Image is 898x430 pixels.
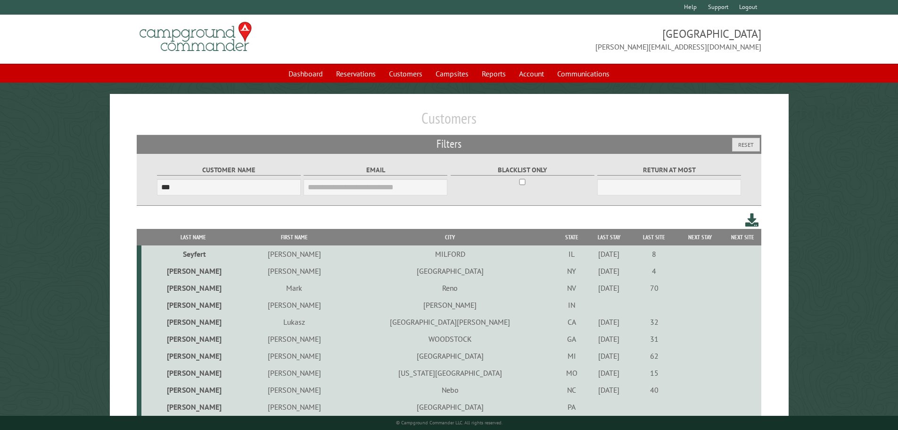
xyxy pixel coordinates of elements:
td: IL [557,245,586,262]
td: [PERSON_NAME] [246,330,343,347]
div: [DATE] [588,317,630,327]
td: IN [557,296,586,313]
th: City [343,229,557,245]
h2: Filters [137,135,762,153]
td: 40 [632,381,676,398]
th: Last Name [141,229,246,245]
a: Account [513,65,550,83]
th: Next Site [724,229,761,245]
td: [GEOGRAPHIC_DATA] [343,262,557,279]
div: [DATE] [588,351,630,361]
td: MI [557,347,586,364]
td: 31 [632,330,676,347]
td: [PERSON_NAME] [343,296,557,313]
th: Last Site [632,229,676,245]
td: Seyfert [141,245,246,262]
td: [PERSON_NAME] [246,262,343,279]
a: Communications [552,65,615,83]
td: [PERSON_NAME] [246,245,343,262]
span: [GEOGRAPHIC_DATA] [PERSON_NAME][EMAIL_ADDRESS][DOMAIN_NAME] [449,26,762,52]
td: WOODSTOCK [343,330,557,347]
div: [DATE] [588,266,630,276]
label: Return at most [597,165,741,176]
div: [DATE] [588,368,630,378]
td: [PERSON_NAME] [141,296,246,313]
a: Download this customer list (.csv) [745,211,759,229]
td: [PERSON_NAME] [141,313,246,330]
label: Customer Name [157,165,301,176]
td: [US_STATE][GEOGRAPHIC_DATA] [343,364,557,381]
td: Mark [246,279,343,296]
td: [PERSON_NAME] [141,279,246,296]
td: Nebo [343,381,557,398]
td: [GEOGRAPHIC_DATA] [343,347,557,364]
td: [PERSON_NAME] [246,381,343,398]
div: [DATE] [588,334,630,344]
td: 70 [632,279,676,296]
td: [GEOGRAPHIC_DATA] [343,398,557,415]
td: [PERSON_NAME] [246,296,343,313]
img: Campground Commander [137,18,255,55]
td: GA [557,330,586,347]
td: [PERSON_NAME] [141,381,246,398]
td: 8 [632,245,676,262]
div: [DATE] [588,283,630,293]
td: NC [557,381,586,398]
label: Email [304,165,447,176]
td: [GEOGRAPHIC_DATA][PERSON_NAME] [343,313,557,330]
td: NV [557,279,586,296]
small: © Campground Commander LLC. All rights reserved. [396,420,503,426]
td: 32 [632,313,676,330]
label: Blacklist only [451,165,594,176]
button: Reset [732,138,760,152]
h1: Customers [137,109,762,135]
td: [PERSON_NAME] [141,398,246,415]
td: NY [557,262,586,279]
td: 15 [632,364,676,381]
th: State [557,229,586,245]
td: 62 [632,347,676,364]
td: MO [557,364,586,381]
td: [PERSON_NAME] [141,364,246,381]
td: Lukasz [246,313,343,330]
a: Reservations [330,65,381,83]
a: Campsites [430,65,474,83]
div: [DATE] [588,249,630,259]
td: [PERSON_NAME] [141,347,246,364]
td: [PERSON_NAME] [246,347,343,364]
td: [PERSON_NAME] [246,364,343,381]
a: Customers [383,65,428,83]
td: 4 [632,262,676,279]
a: Reports [476,65,511,83]
th: First Name [246,229,343,245]
th: Next Stay [676,229,724,245]
td: [PERSON_NAME] [246,398,343,415]
th: Last Stay [586,229,632,245]
a: Dashboard [283,65,329,83]
td: [PERSON_NAME] [141,330,246,347]
td: PA [557,398,586,415]
td: Reno [343,279,557,296]
td: CA [557,313,586,330]
td: MILFORD [343,245,557,262]
div: [DATE] [588,385,630,395]
td: [PERSON_NAME] [141,262,246,279]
